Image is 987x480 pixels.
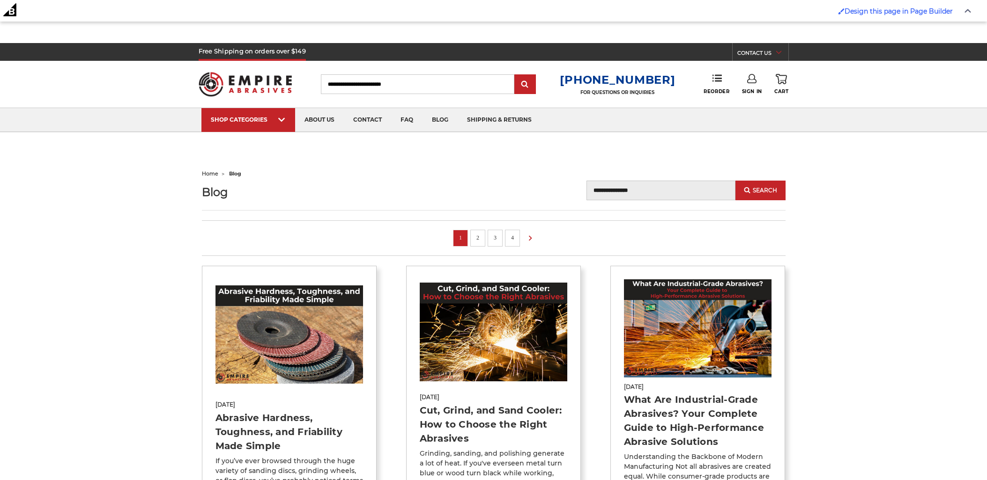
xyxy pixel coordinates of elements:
img: Cut, Grind, and Sand Cooler: How to Choose the Right Abrasives [420,283,568,381]
span: [DATE] [215,400,364,409]
a: about us [295,108,344,132]
h1: Blog [202,186,377,198]
img: Enabled brush for page builder edit. [838,8,845,15]
a: Abrasive Hardness, Toughness, and Friability Made Simple [215,412,342,451]
a: 3 [490,233,500,243]
p: FOR QUESTIONS OR INQUIRIES [560,89,675,95]
a: blog [423,108,458,132]
h5: Free Shipping on orders over $149 [199,43,306,61]
img: What Are Industrial-Grade Abrasives? Your Complete Guide to High-Performance Abrasive Solutions [624,279,772,378]
a: shipping & returns [458,108,541,132]
img: Abrasive Hardness, Toughness, and Friability Made Simple [215,285,364,384]
a: CONTACT US [737,48,788,61]
span: Search [753,187,777,194]
img: Close Admin Bar [965,9,971,13]
a: 1 [456,233,465,243]
a: Cart [774,74,788,95]
a: Enabled brush for page builder edit. Design this page in Page Builder [833,2,957,20]
span: [DATE] [624,383,772,391]
a: 4 [508,233,517,243]
input: Submit [516,75,534,94]
a: contact [344,108,391,132]
a: [PHONE_NUMBER] [560,73,675,87]
span: Design this page in Page Builder [845,7,953,15]
span: Cart [774,88,788,95]
span: blog [229,170,241,177]
span: Reorder [704,88,729,95]
button: Search [735,181,785,200]
a: Reorder [704,74,729,94]
img: Empire Abrasives [199,66,292,102]
span: Sign In [742,88,762,95]
a: faq [391,108,423,132]
span: [DATE] [420,393,568,401]
a: home [202,170,218,177]
a: Cut, Grind, and Sand Cooler: How to Choose the Right Abrasives [420,405,562,444]
div: SHOP CATEGORIES [211,116,286,123]
a: 2 [473,233,482,243]
a: What Are Industrial-Grade Abrasives? Your Complete Guide to High-Performance Abrasive Solutions [624,394,764,447]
